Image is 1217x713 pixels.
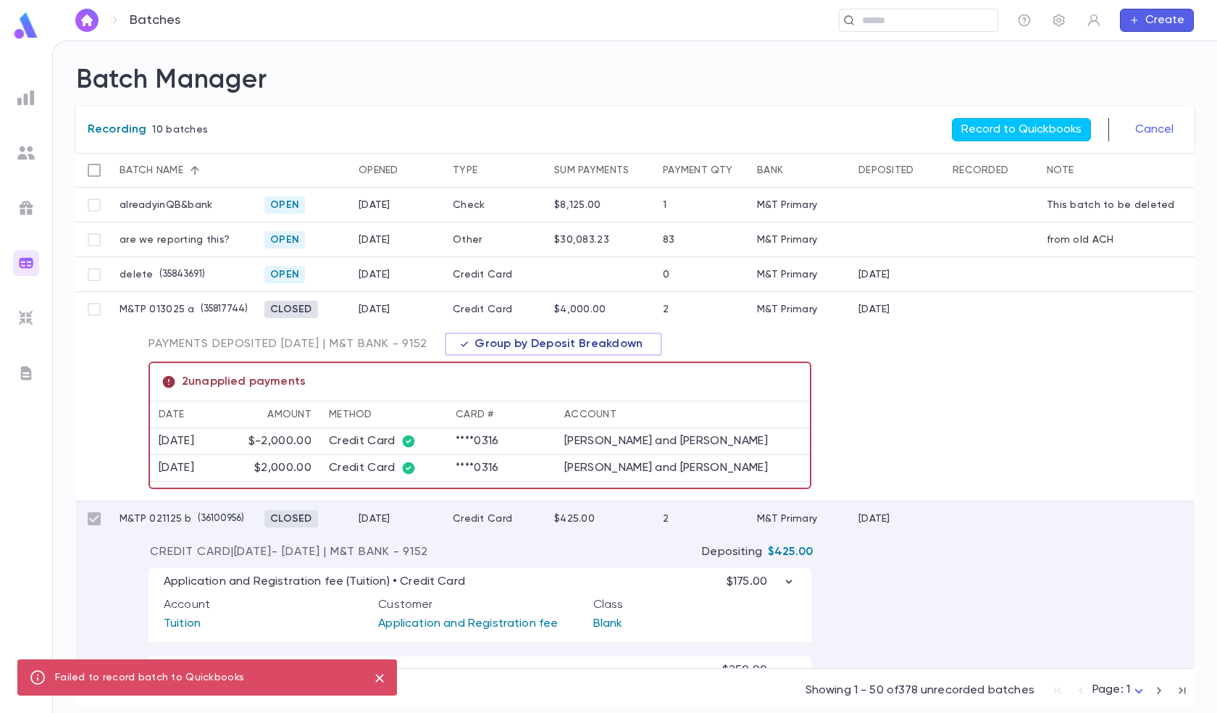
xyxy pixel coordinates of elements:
[858,269,890,280] div: 3/6/2025
[120,199,212,211] p: alreadyinQB&bank
[445,333,661,356] div: Group by Deposit Breakdown
[378,598,581,612] p: Customer
[663,234,675,246] div: 83
[88,122,208,137] p: 10 batches
[446,153,547,188] div: Type
[78,14,96,26] img: home_white.a664292cf8c1dea59945f0da9f25487c.svg
[554,234,609,246] div: $30,083.23
[556,455,810,482] td: [PERSON_NAME] and [PERSON_NAME]
[858,304,890,315] div: 1/31/2025
[359,513,390,525] div: 2/11/2025
[162,375,798,389] p: 2 unapplied payments
[112,153,257,188] div: Batch name
[17,199,35,217] img: campaigns_grey.99e729a5f7ee94e3726e6486bddda8f1.svg
[1047,153,1074,188] div: Note
[663,199,666,211] div: 1
[554,304,606,315] div: $4,000.00
[663,153,732,188] div: Payment qty
[446,501,547,536] div: Credit Card
[554,199,601,211] div: $8,125.00
[446,188,547,222] div: Check
[554,513,595,525] div: $425.00
[757,304,817,315] div: M&T Primary
[55,664,244,691] div: Failed to record batch to Quickbooks
[359,153,398,188] div: Opened
[150,455,212,482] td: [DATE]
[212,401,320,428] th: Amount
[757,513,817,525] div: M&T Primary
[806,683,1034,698] p: Showing 1 - 50 of 378 unrecorded batches
[466,337,651,351] span: Group by Deposit Breakdown
[264,513,318,525] span: Closed
[1092,679,1147,701] div: Page: 1
[851,153,945,188] div: Deposited
[757,234,817,246] div: M&T Primary
[17,309,35,327] img: imports_grey.530a8a0e642e233f2baf0ef88e8c9fcb.svg
[663,269,669,280] div: 0
[945,153,1040,188] div: Recorded
[554,153,629,188] div: Sum payments
[446,222,547,257] div: Other
[12,12,41,40] img: logo
[76,64,1194,96] h2: Batch Manager
[264,301,318,318] div: Closed 8/11/2025
[1126,118,1182,141] button: Cancel
[264,269,305,280] span: Open
[757,269,817,280] div: M&T Primary
[183,159,206,182] button: Sort
[212,428,320,455] td: $-2,000.00
[556,401,810,428] th: Account
[17,89,35,107] img: reports_grey.c525e4749d1bce6a11f5fe2a8de1b229.svg
[164,575,465,589] p: Application and Registration fee (Tuition) • Credit Card
[17,254,35,272] img: batches_gradient.0a22e14384a92aa4cd678275c0c39cc4.svg
[702,545,762,559] p: Depositing
[359,199,390,211] div: 2/13/2025
[663,304,669,315] div: 2
[727,575,796,589] p: $175.00
[88,124,146,135] span: Recording
[329,434,438,449] div: Credit Card
[192,512,244,526] p: ( 36100956 )
[446,292,547,327] div: Credit Card
[359,269,390,280] div: 3/4/2025
[150,401,212,428] th: Date
[120,513,192,525] p: M&TP 021125 b
[750,153,851,188] div: Bank
[264,199,305,211] span: Open
[1040,153,1184,188] div: Note
[359,304,390,315] div: 1/30/2025
[264,234,305,246] span: Open
[264,304,318,315] span: Closed
[1120,9,1194,32] button: Create
[656,153,750,188] div: Payment qty
[768,545,813,559] p: $425.00
[154,267,205,282] p: ( 35843691 )
[547,153,656,188] div: Sum payments
[164,598,367,612] p: Account
[17,364,35,382] img: letters_grey.7941b92b52307dd3b8a917253454ce1c.svg
[858,153,914,188] div: Deposited
[1047,199,1175,211] p: This batch to be deleted
[757,199,817,211] div: M&T Primary
[120,153,183,188] div: Batch name
[722,663,796,677] p: $250.00
[264,510,318,528] div: Closed 8/11/2025
[320,401,447,428] th: Method
[359,234,390,246] div: 4/27/2025
[953,153,1008,188] div: Recorded
[149,337,427,351] span: Payments Deposited [DATE] | M&T Bank - 9152
[447,401,556,428] th: Card #
[593,612,796,635] p: Blank
[164,612,367,635] p: Tuition
[593,598,796,612] p: Class
[351,153,446,188] div: Opened
[1092,684,1130,696] span: Page: 1
[446,257,547,292] div: Credit Card
[195,302,248,317] p: ( 35817744 )
[150,545,428,559] span: Credit Card | [DATE] - [DATE] | M&T Bank - 9152
[1047,234,1113,246] p: from old ACH
[120,304,195,315] p: M&TP 013025 a
[757,153,783,188] div: Bank
[368,667,391,690] button: close
[120,269,154,280] p: delete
